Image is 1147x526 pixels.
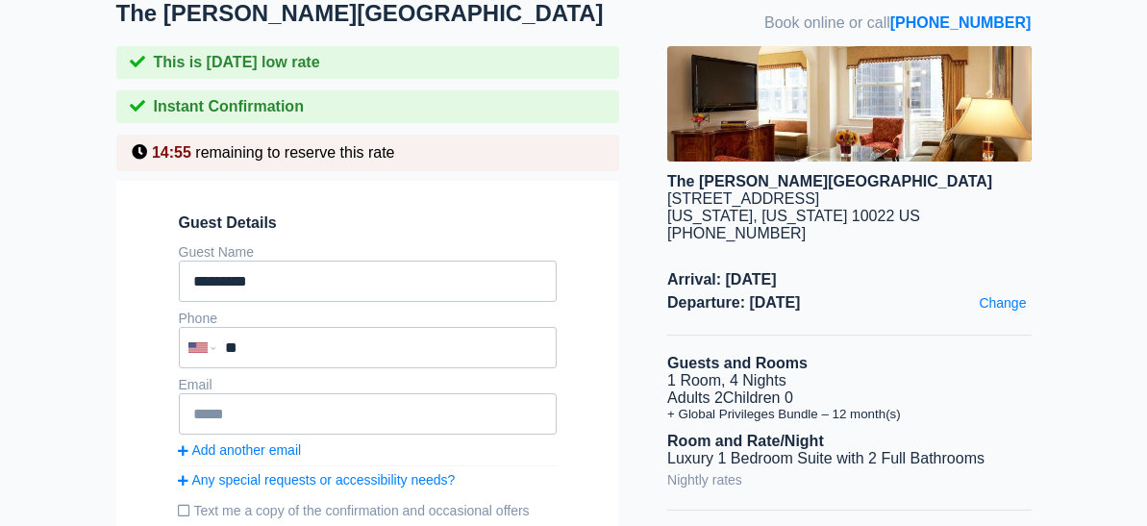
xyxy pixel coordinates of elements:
a: [PHONE_NUMBER] [890,14,1032,31]
div: [STREET_ADDRESS] [667,190,1031,208]
b: Guests and Rooms [667,355,808,371]
span: 10022 [852,208,895,224]
span: [US_STATE], [667,208,758,224]
span: Guest Details [179,214,558,232]
label: Email [179,377,212,392]
a: Any special requests or accessibility needs? [179,472,558,488]
span: [US_STATE] [761,208,847,224]
label: Text me a copy of the confirmation and occasional offers [179,495,558,526]
li: 1 Room, 4 Nights [667,372,1031,389]
label: Phone [179,311,217,326]
div: [PHONE_NUMBER] [667,225,1031,242]
span: Arrival: [DATE] [667,271,1031,288]
li: Adults 2 [667,389,1031,407]
span: Book online or call [764,14,1031,32]
li: Luxury 1 Bedroom Suite with 2 Full Bathrooms [667,450,1031,467]
b: Room and Rate/Night [667,433,824,449]
span: remaining to reserve this rate [195,144,394,161]
div: This is [DATE] low rate [116,46,620,79]
a: Nightly rates [667,467,742,492]
div: Instant Confirmation [116,90,620,123]
li: + Global Privileges Bundle – 12 month(s) [667,407,1031,421]
span: 14:55 [152,144,191,161]
img: hotel image [667,46,1031,162]
span: Departure: [DATE] [667,294,1031,312]
label: Guest Name [179,244,255,260]
span: US [899,208,920,224]
div: United States: +1 [181,329,221,366]
div: The [PERSON_NAME][GEOGRAPHIC_DATA] [667,173,1031,190]
a: Add another email [179,442,558,458]
span: Children 0 [723,389,793,406]
a: Change [974,290,1031,315]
